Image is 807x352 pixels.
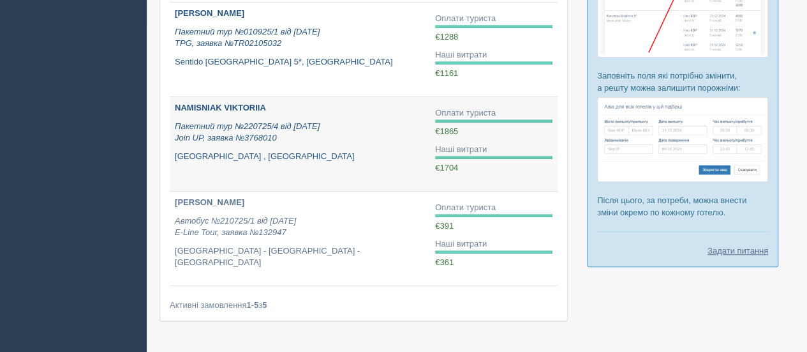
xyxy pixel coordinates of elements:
[175,216,296,238] i: Автобус №210725/1 від [DATE] E-Line Tour, заявка №132947
[175,56,425,68] p: Sentido [GEOGRAPHIC_DATA] 5*, [GEOGRAPHIC_DATA]
[175,27,320,49] i: Пакетний тур №010925/1 від [DATE] TPG, заявка №TR02105032
[435,257,454,267] span: €361
[707,245,768,257] a: Задати питання
[435,126,458,136] span: €1865
[247,300,259,310] b: 1-5
[175,121,320,143] i: Пакетний тур №220725/4 від [DATE] Join UP, заявка №3768010
[435,68,458,78] span: €1161
[262,300,267,310] b: 5
[170,3,430,96] a: [PERSON_NAME] Пакетний тур №010925/1 від [DATE]TPG, заявка №TR02105032 Sentido [GEOGRAPHIC_DATA] ...
[435,144,552,156] div: Наші витрати
[597,194,768,218] p: Після цього, за потреби, можна внести зміни окремо по кожному готелю.
[175,245,425,269] p: [GEOGRAPHIC_DATA] - [GEOGRAPHIC_DATA] - [GEOGRAPHIC_DATA]
[435,163,458,172] span: €1704
[435,221,454,231] span: €391
[435,49,552,61] div: Наші витрати
[597,97,768,182] img: %D0%BF%D1%96%D0%B4%D0%B1%D1%96%D1%80%D0%BA%D0%B0-%D0%B0%D0%B2%D1%96%D0%B0-2-%D1%81%D1%80%D0%BC-%D...
[170,192,430,286] a: [PERSON_NAME] Автобус №210725/1 від [DATE]E-Line Tour, заявка №132947 [GEOGRAPHIC_DATA] - [GEOGRA...
[175,197,244,207] b: [PERSON_NAME]
[435,32,458,42] span: €1288
[170,299,558,311] div: Активні замовлення з
[175,103,266,112] b: NAMISNIAK VIKTORIIA
[435,13,552,25] div: Оплати туриста
[175,8,244,18] b: [PERSON_NAME]
[170,97,430,191] a: NAMISNIAK VIKTORIIA Пакетний тур №220725/4 від [DATE]Join UP, заявка №3768010 [GEOGRAPHIC_DATA] ,...
[175,151,425,163] p: [GEOGRAPHIC_DATA] , [GEOGRAPHIC_DATA]
[435,202,552,214] div: Оплати туриста
[435,107,552,119] div: Оплати туриста
[597,70,768,94] p: Заповніть поля які потрібно змінити, а решту можна залишити порожніми:
[435,238,552,250] div: Наші витрати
